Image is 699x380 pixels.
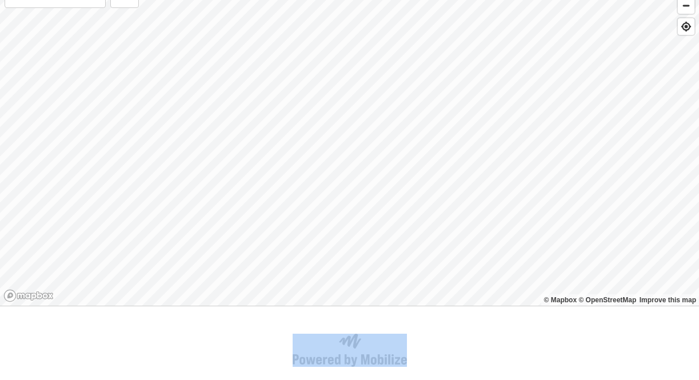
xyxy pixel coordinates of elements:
a: Mapbox [544,296,577,304]
a: Map feedback [640,296,696,304]
img: Powered by Mobilize [293,334,407,367]
button: Find My Location [678,18,694,35]
a: OpenStreetMap [578,296,636,304]
a: Mapbox logo [3,289,54,302]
